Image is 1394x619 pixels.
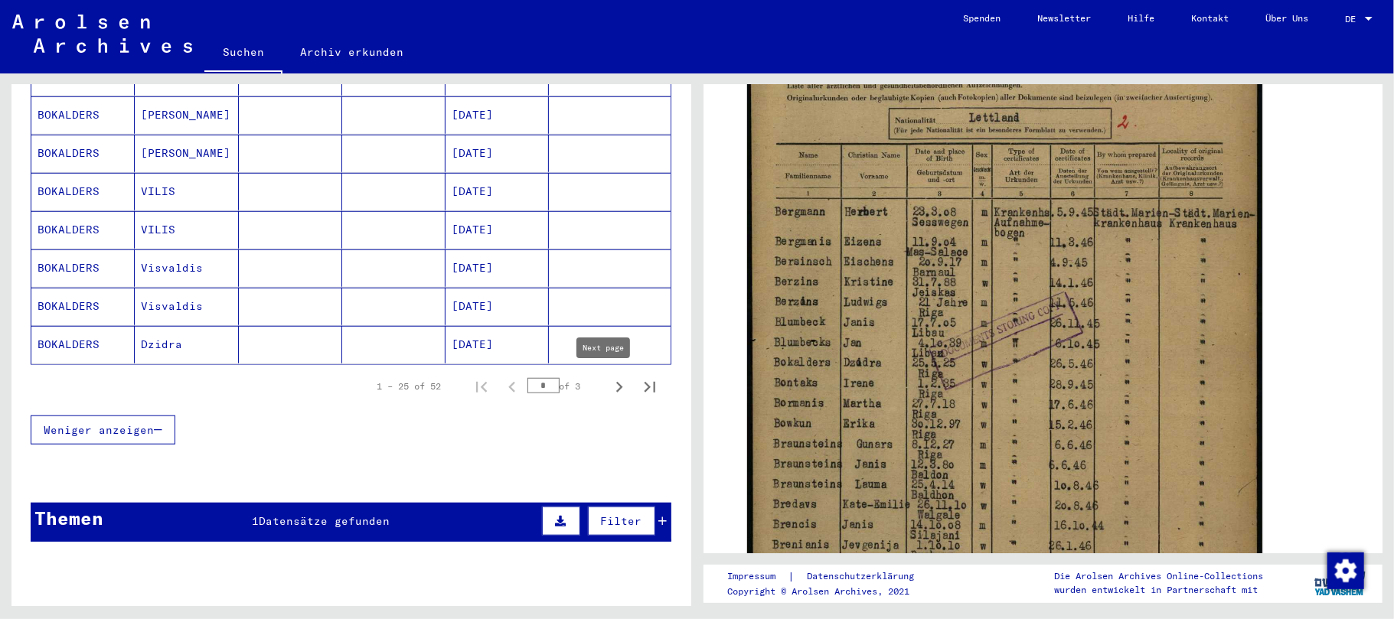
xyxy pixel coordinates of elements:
button: Filter [588,507,655,536]
button: Next page [604,371,635,402]
mat-cell: [PERSON_NAME] [135,96,238,134]
span: DE [1345,14,1362,24]
p: Die Arolsen Archives Online-Collections [1054,569,1263,583]
button: Previous page [497,371,527,402]
mat-cell: Visvaldis [135,288,238,325]
mat-cell: BOKALDERS [31,288,135,325]
span: Datensätze gefunden [259,514,390,528]
div: of 3 [527,379,604,393]
mat-cell: BOKALDERS [31,173,135,210]
div: Zustimmung ändern [1327,552,1363,588]
mat-cell: [DATE] [446,96,549,134]
a: Suchen [204,34,282,73]
a: Impressum [728,569,788,585]
a: Archiv erkunden [282,34,423,70]
mat-cell: [DATE] [446,288,549,325]
mat-cell: [DATE] [446,211,549,249]
div: | [728,569,933,585]
button: Weniger anzeigen [31,415,175,445]
span: Filter [601,514,642,528]
img: Arolsen_neg.svg [12,15,192,53]
mat-cell: BOKALDERS [31,135,135,172]
mat-cell: BOKALDERS [31,211,135,249]
span: Weniger anzeigen [44,423,154,437]
p: Copyright © Arolsen Archives, 2021 [728,585,933,598]
mat-cell: VILIS [135,173,238,210]
mat-cell: Dzidra [135,326,238,363]
img: Zustimmung ändern [1327,552,1364,589]
mat-cell: BOKALDERS [31,96,135,134]
div: Themen [34,504,103,532]
p: wurden entwickelt in Partnerschaft mit [1054,583,1263,597]
mat-cell: Visvaldis [135,249,238,287]
button: First page [466,371,497,402]
mat-cell: [PERSON_NAME] [135,135,238,172]
img: yv_logo.png [1311,564,1369,602]
button: Last page [635,371,665,402]
span: 1 [252,514,259,528]
mat-cell: [DATE] [446,173,549,210]
mat-cell: VILIS [135,211,238,249]
mat-cell: [DATE] [446,326,549,363]
mat-cell: [DATE] [446,135,549,172]
mat-cell: BOKALDERS [31,249,135,287]
a: Datenschutzerklärung [795,569,933,585]
mat-cell: [DATE] [446,249,549,287]
mat-cell: BOKALDERS [31,326,135,363]
div: 1 – 25 of 52 [377,380,442,393]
